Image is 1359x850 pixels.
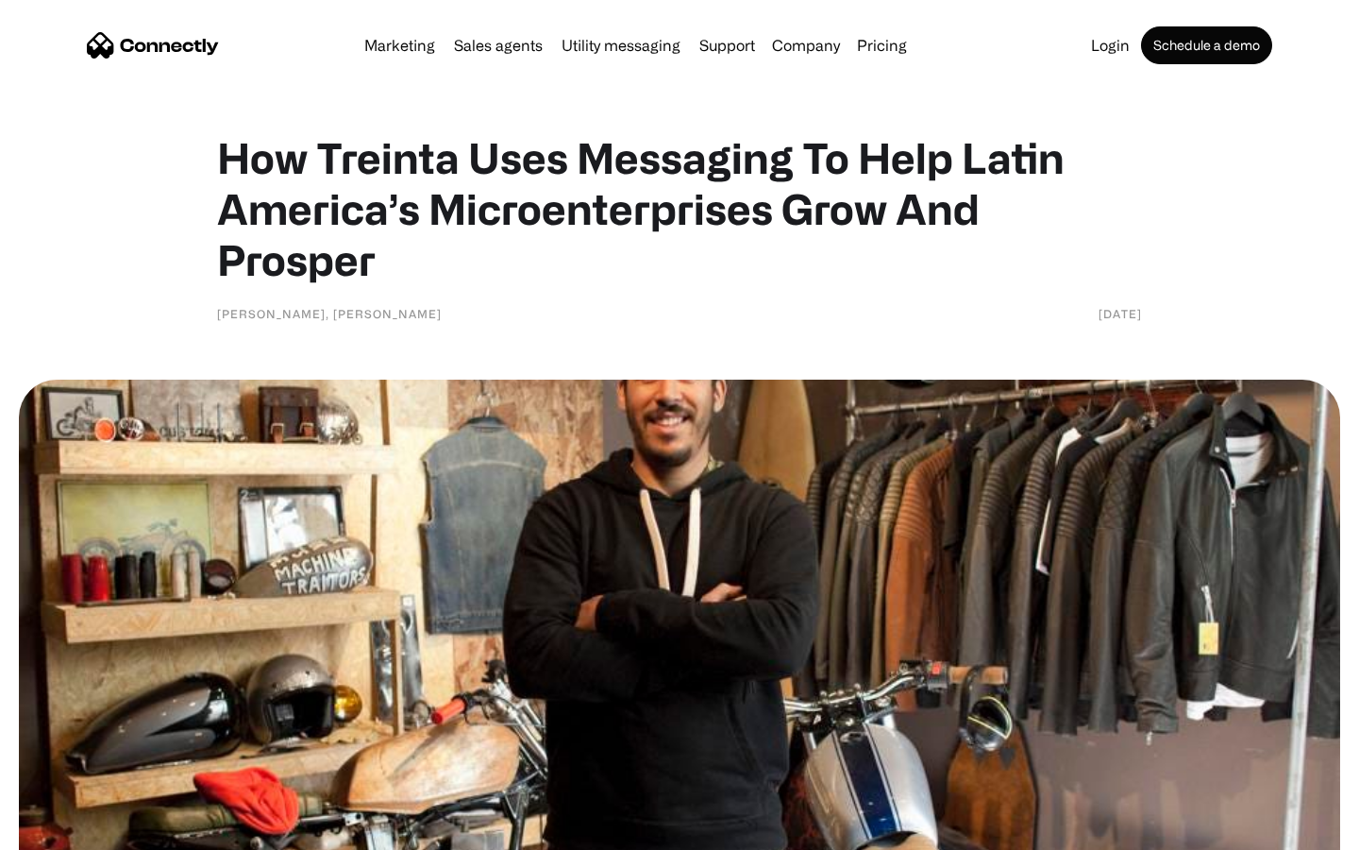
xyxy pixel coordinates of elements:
a: Pricing [849,38,914,53]
div: Company [772,32,840,59]
aside: Language selected: English [19,817,113,843]
a: Schedule a demo [1141,26,1272,64]
a: Utility messaging [554,38,688,53]
h1: How Treinta Uses Messaging To Help Latin America’s Microenterprises Grow And Prosper [217,132,1142,285]
a: Login [1083,38,1137,53]
div: [DATE] [1099,304,1142,323]
a: Marketing [357,38,443,53]
a: Support [692,38,763,53]
a: Sales agents [446,38,550,53]
div: [PERSON_NAME], [PERSON_NAME] [217,304,442,323]
ul: Language list [38,817,113,843]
